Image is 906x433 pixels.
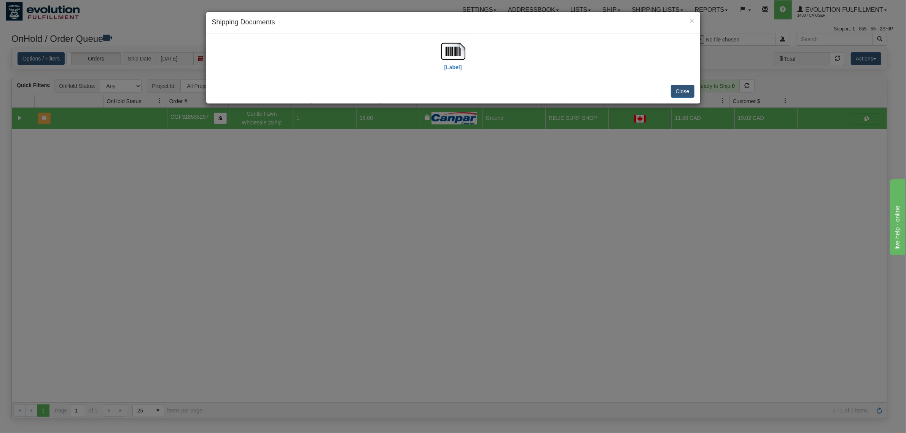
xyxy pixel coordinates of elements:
[6,5,70,14] div: live help - online
[444,64,462,71] label: [Label]
[441,48,465,70] a: [Label]
[212,18,694,27] h4: Shipping Documents
[689,16,694,25] span: ×
[671,85,694,98] button: Close
[888,178,905,255] iframe: chat widget
[689,17,694,25] button: Close
[441,39,465,64] img: barcode.jpg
